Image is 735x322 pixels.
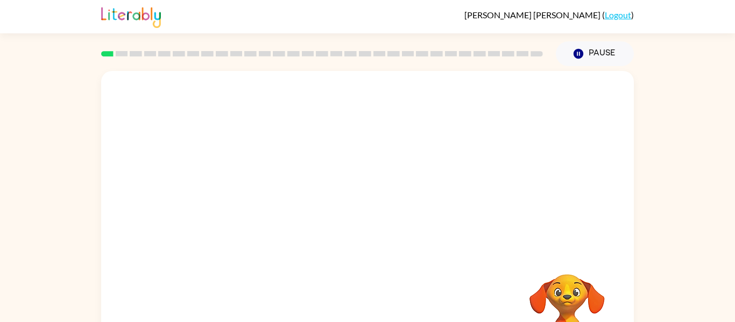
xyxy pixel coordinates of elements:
[556,41,634,66] button: Pause
[464,10,602,20] span: [PERSON_NAME] [PERSON_NAME]
[464,10,634,20] div: ( )
[605,10,631,20] a: Logout
[101,4,161,28] img: Literably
